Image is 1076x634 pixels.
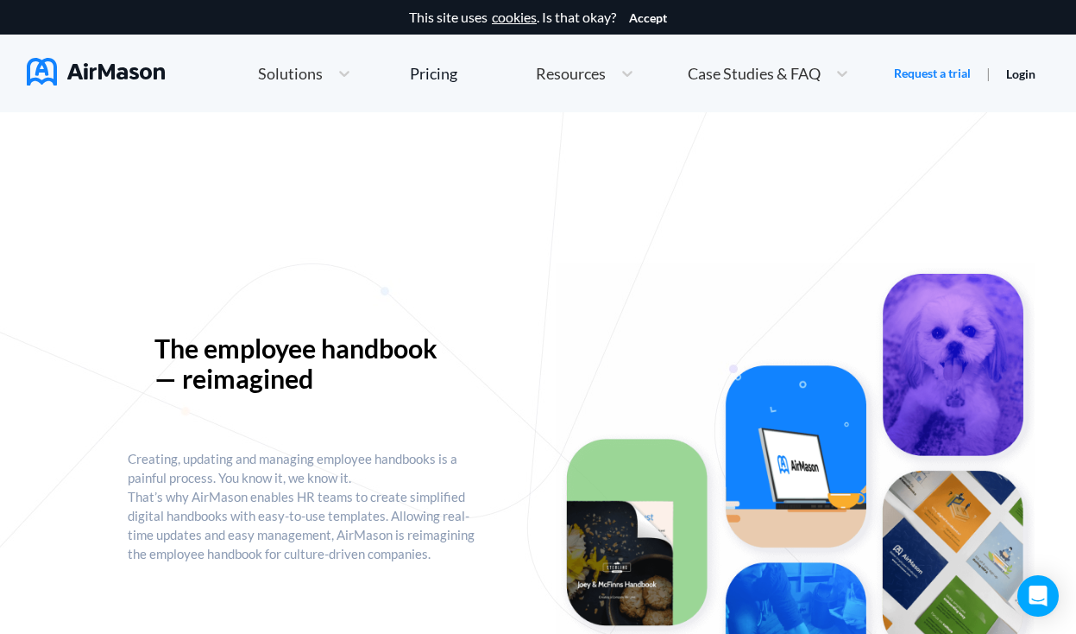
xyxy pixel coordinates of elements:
span: Case Studies & FAQ [688,66,821,81]
img: AirMason Logo [27,58,165,86]
a: Login [1006,67,1035,81]
span: Solutions [258,66,323,81]
span: | [986,65,991,81]
button: Accept cookies [629,11,667,25]
p: The employee handbook — reimagined [154,333,456,394]
div: Pricing [410,66,457,81]
a: Pricing [410,58,457,89]
a: cookies [492,10,537,25]
a: Request a trial [894,65,971,82]
span: Resources [536,66,606,81]
div: Open Intercom Messenger [1017,575,1059,617]
p: Creating, updating and managing employee handbooks is a painful process. You know it, we know it.... [128,449,483,563]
